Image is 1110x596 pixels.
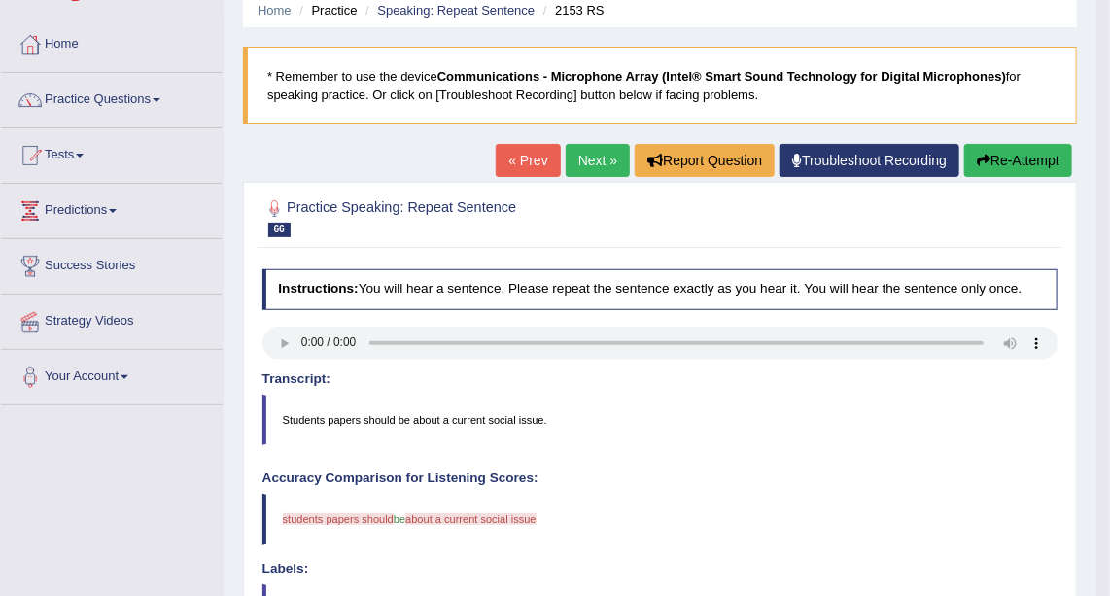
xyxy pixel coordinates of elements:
a: Home [1,18,223,66]
span: be [394,513,405,525]
blockquote: * Remember to use the device for speaking practice. Or click on [Troubleshoot Recording] button b... [243,47,1077,124]
a: Practice Questions [1,73,223,122]
h2: Practice Speaking: Repeat Sentence [262,196,756,237]
b: Instructions: [278,281,358,296]
a: Success Stories [1,239,223,288]
a: Troubleshoot Recording [780,144,959,177]
a: Next » [566,144,630,177]
button: Re-Attempt [964,144,1072,177]
a: Home [258,3,292,18]
h4: Accuracy Comparison for Listening Scores: [262,472,1058,486]
li: Practice [295,1,357,19]
span: students papers should [283,513,394,525]
a: Strategy Videos [1,295,223,343]
li: 2153 RS [538,1,605,19]
button: Report Question [635,144,775,177]
a: Tests [1,128,223,177]
a: « Prev [496,144,560,177]
a: Your Account [1,350,223,399]
a: Predictions [1,184,223,232]
span: about a current social issue [405,513,536,525]
h4: Transcript: [262,372,1058,387]
h4: You will hear a sentence. Please repeat the sentence exactly as you hear it. You will hear the se... [262,269,1058,310]
h4: Labels: [262,562,1058,577]
a: Speaking: Repeat Sentence [377,3,535,18]
blockquote: Students papers should be about a current social issue. [262,395,1058,445]
span: 66 [268,223,291,237]
b: Communications - Microphone Array (Intel® Smart Sound Technology for Digital Microphones) [437,69,1006,84]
